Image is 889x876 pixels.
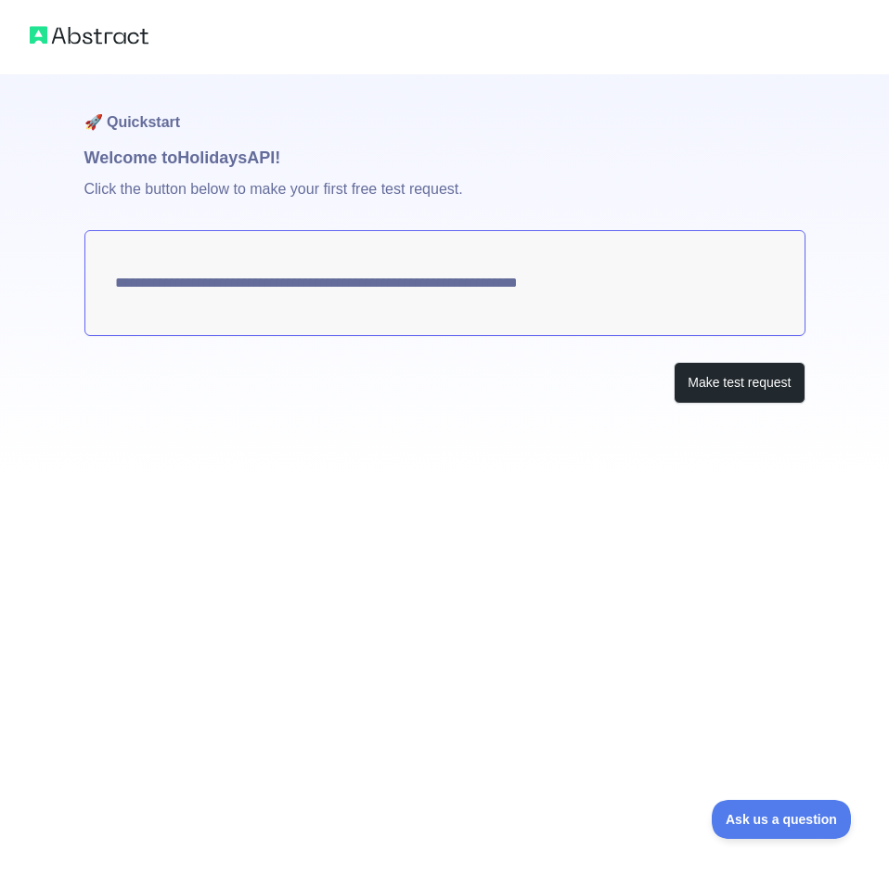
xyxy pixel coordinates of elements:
[84,171,805,230] p: Click the button below to make your first free test request.
[84,145,805,171] h1: Welcome to Holidays API!
[84,74,805,145] h1: 🚀 Quickstart
[712,800,852,839] iframe: Toggle Customer Support
[30,22,148,48] img: Abstract logo
[674,362,805,404] button: Make test request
